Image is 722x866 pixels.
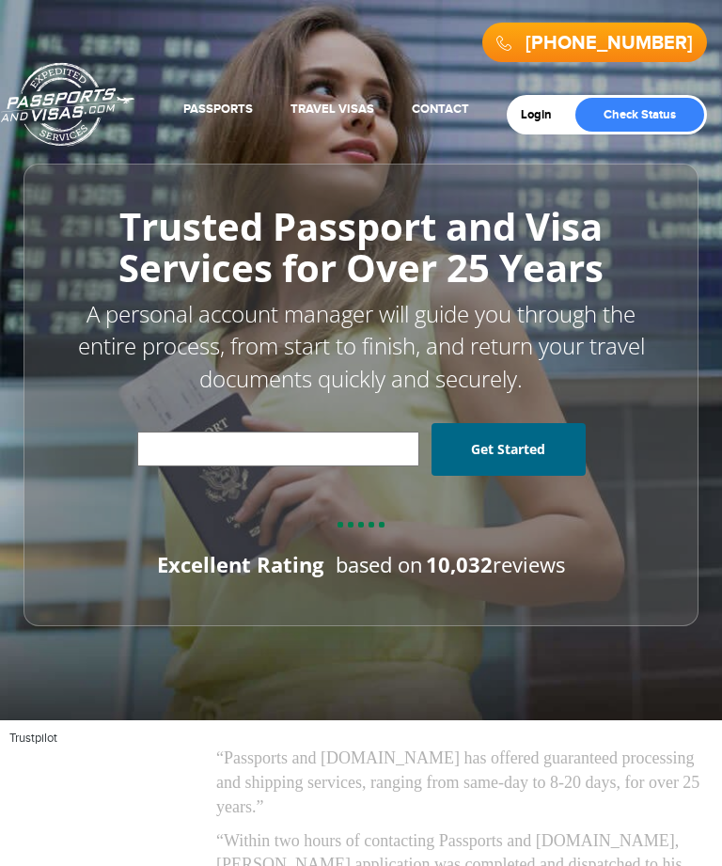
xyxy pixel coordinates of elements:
span: based on [336,550,423,578]
a: Travel Visas [290,102,374,117]
a: Contact [412,102,469,117]
a: [PHONE_NUMBER] [526,32,693,55]
a: Passports [183,102,253,117]
a: Passports & [DOMAIN_NAME] [1,62,134,147]
span: reviews [426,550,565,578]
a: Get Started [432,423,586,476]
p: A personal account manager will guide you through the entire process, from start to finish, and r... [66,298,656,395]
a: Trustpilot [9,731,57,746]
a: Login [521,107,565,122]
h1: Trusted Passport and Visa Services for Over 25 Years [66,206,656,289]
div: Excellent Rating [157,550,323,579]
p: “Passports and [DOMAIN_NAME] has offered guaranteed processing and shipping services, ranging fro... [216,747,713,819]
strong: 10,032 [426,550,493,578]
a: Check Status [575,98,704,132]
